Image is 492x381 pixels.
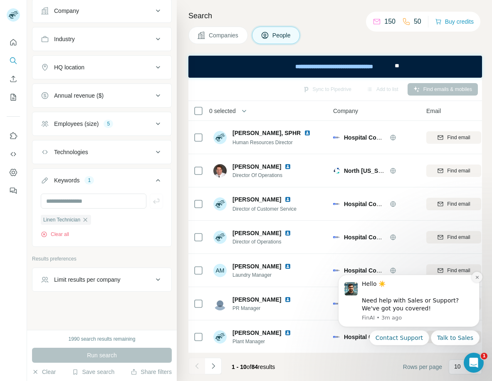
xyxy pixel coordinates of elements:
[232,195,281,204] span: [PERSON_NAME]
[32,114,171,134] button: Employees (size)5
[188,10,482,22] h4: Search
[32,1,171,21] button: Company
[213,131,227,144] img: Avatar
[188,56,482,78] iframe: Banner
[7,165,20,180] button: Dashboard
[7,35,20,50] button: Quick start
[232,271,294,279] span: Laundry Manager
[54,148,88,156] div: Technologies
[464,353,484,373] iframe: Intercom live chat
[209,107,236,115] span: 0 selected
[54,275,121,284] div: Limit results per company
[252,364,258,370] span: 84
[333,167,340,174] img: Logo of North Texas Healthcare Laundry
[19,18,32,31] img: Profile image for FinAI
[43,216,80,224] span: Linen Technician
[384,17,396,27] p: 150
[69,335,136,343] div: 1990 search results remaining
[326,264,492,377] iframe: Intercom notifications message
[232,364,247,370] span: 1 - 10
[54,7,79,15] div: Company
[304,130,311,136] img: LinkedIn logo
[146,7,157,18] button: Dismiss notification
[131,368,172,376] button: Share filters
[12,10,154,63] div: message notification from FinAI, 3m ago. Hello ☀️ ​ Need help with Sales or Support? We've got yo...
[284,163,291,170] img: LinkedIn logo
[84,177,94,184] div: 1
[7,147,20,162] button: Use Surfe API
[32,368,56,376] button: Clear
[232,338,294,345] span: Plant Manager
[54,35,75,43] div: Industry
[232,238,294,246] span: Director of Operations
[232,262,281,270] span: [PERSON_NAME]
[209,31,239,39] span: Companies
[32,57,171,77] button: HQ location
[344,134,427,141] span: Hospital Cooperative Laundry
[232,364,275,370] span: results
[232,329,281,337] span: [PERSON_NAME]
[104,120,113,128] div: 5
[32,142,171,162] button: Technologies
[426,198,481,210] button: Find email
[344,201,427,207] span: Hospital Cooperative Laundry
[284,196,291,203] img: LinkedIn logo
[105,66,154,81] button: Quick reply: Talk to Sales
[213,297,227,310] img: Avatar
[414,17,421,27] p: 50
[72,368,114,376] button: Save search
[7,90,20,105] button: My lists
[232,162,281,171] span: [PERSON_NAME]
[232,206,297,212] span: Director of Customer Service
[426,131,481,144] button: Find email
[32,29,171,49] button: Industry
[7,53,20,68] button: Search
[447,234,470,241] span: Find email
[344,234,427,241] span: Hospital Cooperative Laundry
[32,170,171,194] button: Keywords1
[54,120,99,128] div: Employees (size)
[333,107,358,115] span: Company
[333,234,340,241] img: Logo of Hospital Cooperative Laundry
[12,66,154,81] div: Quick reply options
[213,330,227,344] img: Avatar
[232,305,294,312] span: PR Manager
[36,16,148,48] div: Hello ☀️ ​ Need help with Sales or Support? We've got you covered!
[7,71,20,86] button: Enrich CSV
[32,255,172,263] p: Results preferences
[213,197,227,211] img: Avatar
[36,16,148,48] div: Message content
[54,91,104,100] div: Annual revenue ($)
[7,128,20,143] button: Use Surfe on LinkedIn
[447,134,470,141] span: Find email
[32,270,171,290] button: Limit results per company
[247,364,252,370] span: of
[205,358,222,374] button: Navigate to next page
[284,296,291,303] img: LinkedIn logo
[333,134,340,141] img: Logo of Hospital Cooperative Laundry
[36,50,148,57] p: Message from FinAI, sent 3m ago
[447,167,470,175] span: Find email
[333,201,340,207] img: Logo of Hospital Cooperative Laundry
[213,231,227,244] img: Avatar
[284,230,291,236] img: LinkedIn logo
[344,167,450,174] span: North [US_STATE] Healthcare Laundry
[213,164,227,177] img: Avatar
[481,353,487,359] span: 1
[426,165,481,177] button: Find email
[41,231,69,238] button: Clear all
[213,264,227,277] div: AM
[54,63,84,71] div: HQ location
[232,130,301,136] span: [PERSON_NAME], SPHR
[284,329,291,336] img: LinkedIn logo
[272,31,292,39] span: People
[426,107,441,115] span: Email
[232,140,293,145] span: Human Resources Director
[44,66,104,81] button: Quick reply: Contact Support
[426,231,481,243] button: Find email
[232,229,281,237] span: [PERSON_NAME]
[435,16,474,27] button: Buy credits
[447,200,470,208] span: Find email
[232,172,294,179] span: Director Of Operations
